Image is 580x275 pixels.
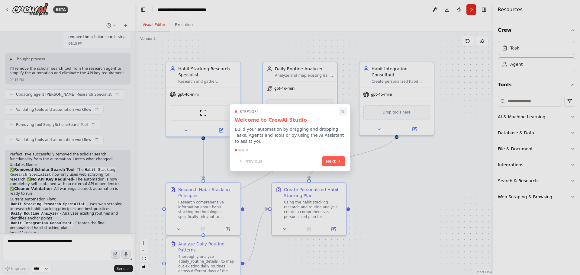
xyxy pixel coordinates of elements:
[339,107,347,115] button: Close walkthrough
[235,116,345,123] h3: Welcome to CrewAI Studio
[235,156,266,166] button: Previous
[322,156,345,166] button: Next
[240,109,259,114] span: Step 1 of 4
[139,5,147,14] button: Hide left sidebar
[235,126,345,144] p: Build your automation by dragging and dropping Tasks, Agents and Tools or by using the AI Assista...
